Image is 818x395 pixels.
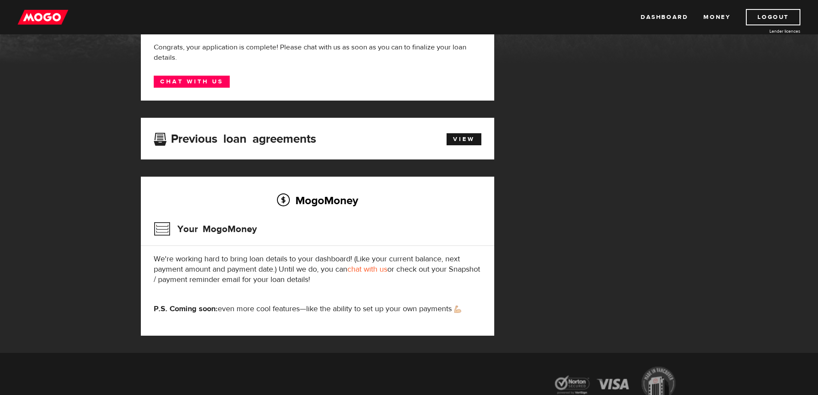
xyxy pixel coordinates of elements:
a: Logout [746,9,800,25]
p: We're working hard to bring loan details to your dashboard! (Like your current balance, next paym... [154,254,481,285]
a: Dashboard [641,9,688,25]
a: Money [703,9,730,25]
a: Lender licences [736,28,800,34]
h2: MogoMoney [154,191,481,209]
a: chat with us [347,264,387,274]
a: Chat with us [154,76,230,88]
div: Congrats, your application is complete! Please chat with us as soon as you can to finalize your l... [154,42,481,63]
h3: Previous loan agreements [154,132,316,143]
img: mogo_logo-11ee424be714fa7cbb0f0f49df9e16ec.png [18,9,68,25]
a: View [447,133,481,145]
h3: Your MogoMoney [154,218,257,240]
img: strong arm emoji [454,306,461,313]
p: even more cool features—like the ability to set up your own payments [154,304,481,314]
strong: P.S. Coming soon: [154,304,218,314]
